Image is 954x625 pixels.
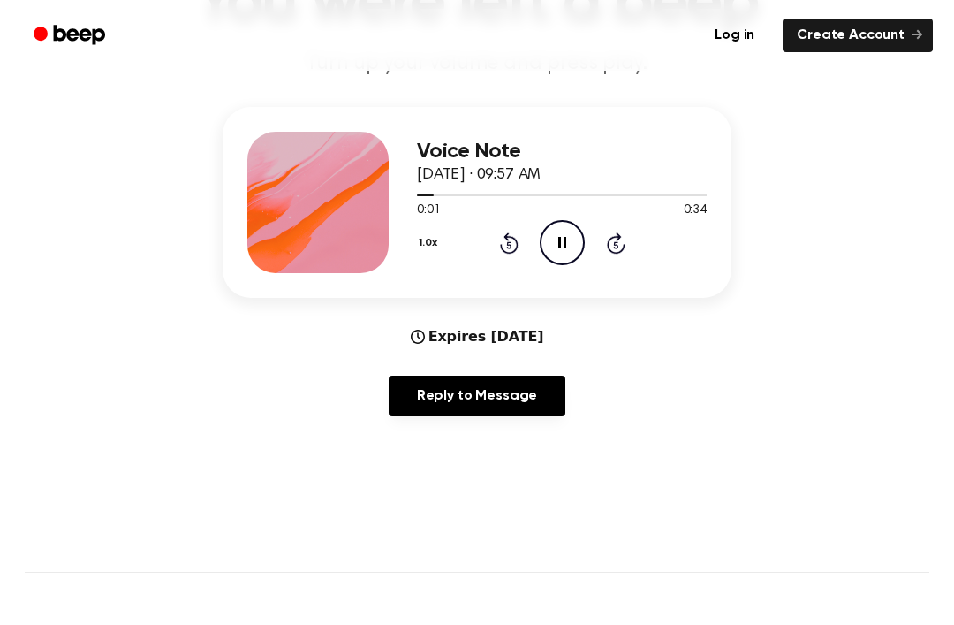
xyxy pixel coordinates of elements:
span: 0:34 [684,202,707,220]
h3: Voice Note [417,140,707,164]
div: Expires [DATE] [411,326,544,347]
span: [DATE] · 09:57 AM [417,167,541,183]
span: 0:01 [417,202,440,220]
a: Log in [697,15,772,56]
button: 1.0x [417,228,443,258]
a: Create Account [783,19,933,52]
a: Beep [21,19,121,53]
a: Reply to Message [389,376,565,416]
